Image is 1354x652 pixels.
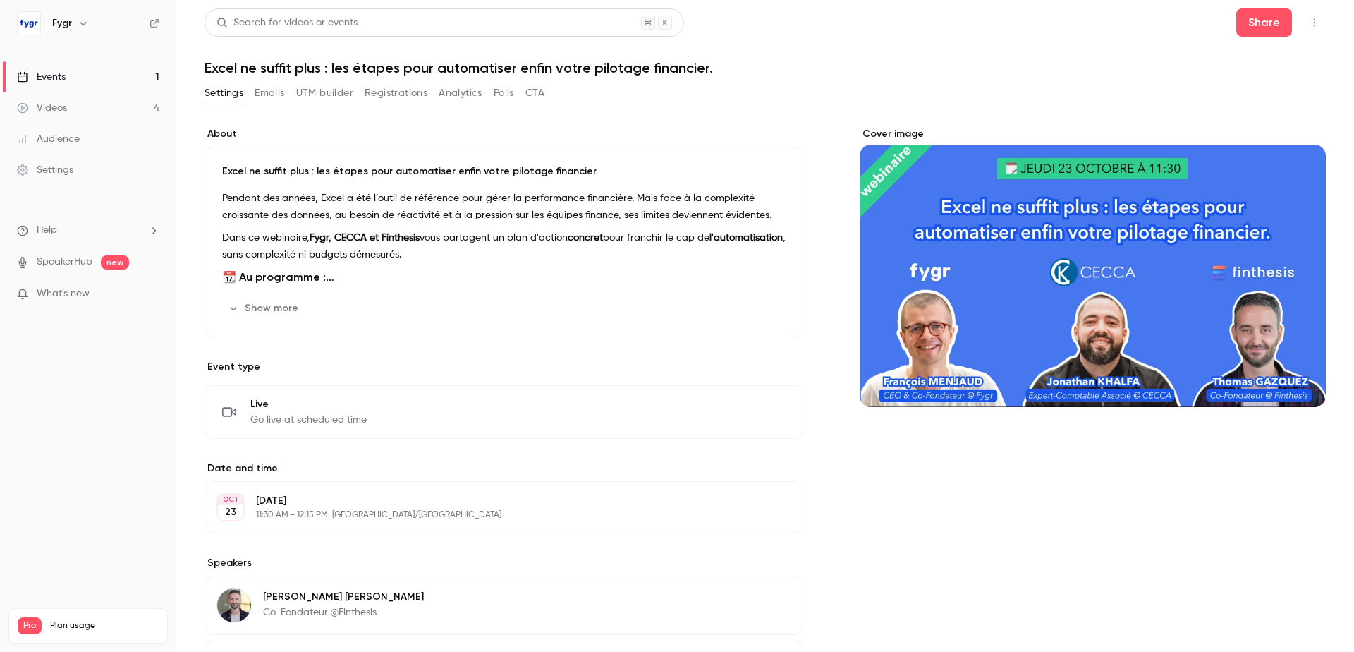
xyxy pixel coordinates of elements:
[255,82,284,104] button: Emails
[37,223,57,238] span: Help
[17,132,80,146] div: Audience
[263,590,424,604] p: [PERSON_NAME] [PERSON_NAME]
[525,82,544,104] button: CTA
[17,101,67,115] div: Videos
[263,605,424,620] p: Co-Fondateur @Finthesis
[17,163,73,177] div: Settings
[222,297,307,320] button: Show more
[101,255,129,270] span: new
[256,509,728,521] p: 11:30 AM - 12:15 PM, [GEOGRAPHIC_DATA]/[GEOGRAPHIC_DATA]
[17,70,66,84] div: Events
[222,190,786,224] p: Pendant des années, Excel a été l’outil de référence pour gérer la performance financière. Mais f...
[205,82,243,104] button: Settings
[205,461,803,476] label: Date and time
[222,229,786,263] p: Dans ce webinaire, vous partagent un plan d'action pour franchir le cap de , sans complexité ni b...
[225,505,236,519] p: 23
[709,233,783,243] strong: l'automatisation
[216,16,358,30] div: Search for videos or events
[205,556,803,570] label: Speakers
[205,576,803,635] div: Thomas Gazquez[PERSON_NAME] [PERSON_NAME]Co-Fondateur @Finthesis
[18,617,42,634] span: Pro
[1236,8,1292,37] button: Share
[37,286,90,301] span: What's new
[860,127,1326,407] section: Cover image
[222,269,786,286] h2: 📆 Au programme :
[365,82,427,104] button: Registrations
[296,82,353,104] button: UTM builder
[18,12,40,35] img: Fygr
[439,82,482,104] button: Analytics
[222,164,786,179] p: Excel ne suffit plus : les étapes pour automatiser enfin votre pilotage financier.
[568,233,603,243] strong: concret
[494,82,514,104] button: Polls
[860,127,1326,141] label: Cover image
[205,360,803,374] p: Event type
[256,494,728,508] p: [DATE]
[250,413,367,427] span: Go live at scheduled time
[218,495,243,505] div: OCT
[205,127,803,141] label: About
[250,397,367,411] span: Live
[217,588,251,622] img: Thomas Gazquez
[310,233,420,243] strong: Fygr, CECCA et Finthesis
[52,16,72,30] h6: Fygr
[205,59,1326,76] h1: Excel ne suffit plus : les étapes pour automatiser enfin votre pilotage financier.
[50,620,159,632] span: Plan usage
[17,223,159,238] li: help-dropdown-opener
[37,255,92,270] a: SpeakerHub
